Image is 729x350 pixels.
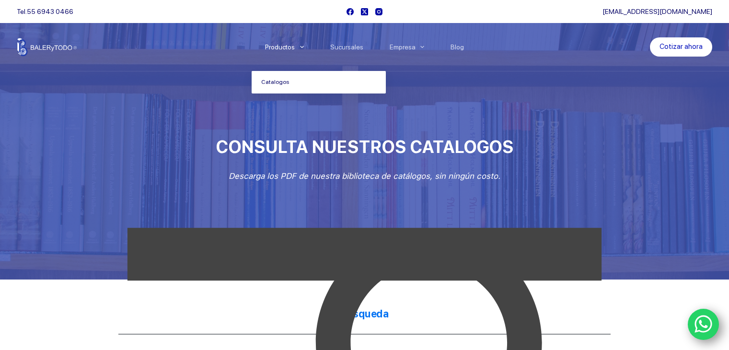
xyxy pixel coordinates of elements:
[650,37,712,57] a: Cotizar ahora
[252,71,386,93] a: Catalogos
[602,8,712,15] a: [EMAIL_ADDRESS][DOMAIN_NAME]
[17,38,77,56] img: Balerytodo
[347,8,354,15] a: Facebook
[688,309,719,340] a: WhatsApp
[17,8,73,15] span: Tel.
[27,8,73,15] a: 55 6943 0466
[252,23,477,71] nav: Menu Principal
[361,8,368,15] a: X (Twitter)
[375,8,382,15] a: Instagram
